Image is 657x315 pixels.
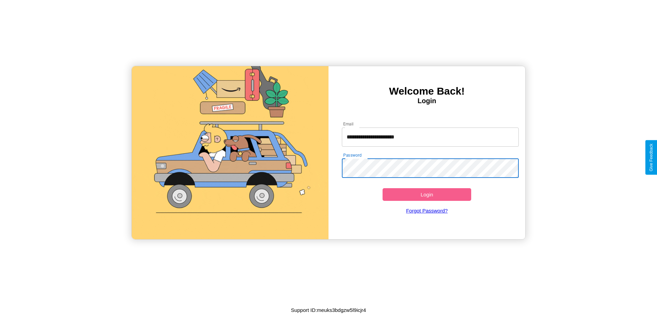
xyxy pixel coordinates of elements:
[649,144,654,171] div: Give Feedback
[383,188,471,201] button: Login
[328,97,525,105] h4: Login
[328,85,525,97] h3: Welcome Back!
[132,66,328,239] img: gif
[291,305,366,315] p: Support ID: meuks3bdgzw5l9icjr4
[343,121,354,127] label: Email
[343,152,361,158] label: Password
[338,201,516,220] a: Forgot Password?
